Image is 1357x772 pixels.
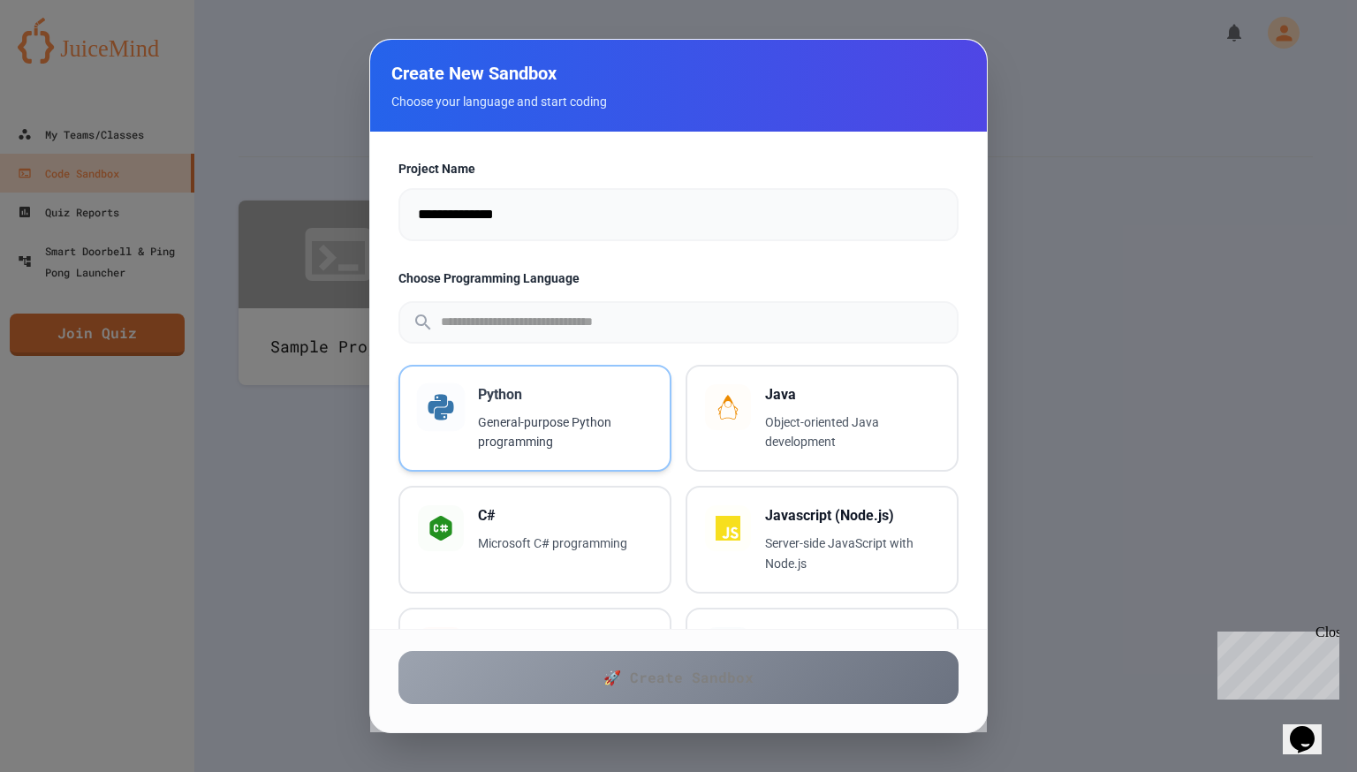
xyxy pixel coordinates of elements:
[478,412,652,453] p: General-purpose Python programming
[478,384,652,405] h3: Python
[1283,701,1339,754] iframe: chat widget
[391,61,966,86] h2: Create New Sandbox
[765,412,939,453] p: Object-oriented Java development
[478,505,652,526] h3: C#
[7,7,122,112] div: Chat with us now!Close
[398,269,959,287] label: Choose Programming Language
[478,534,652,554] p: Microsoft C# programming
[603,667,754,688] span: 🚀 Create Sandbox
[765,505,939,526] h3: Javascript (Node.js)
[398,160,959,178] label: Project Name
[765,384,939,405] h3: Java
[391,93,966,110] p: Choose your language and start coding
[765,534,939,574] p: Server-side JavaScript with Node.js
[478,627,652,648] h3: HTML/CSS/JS
[765,627,939,648] h3: C++
[1210,624,1339,700] iframe: chat widget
